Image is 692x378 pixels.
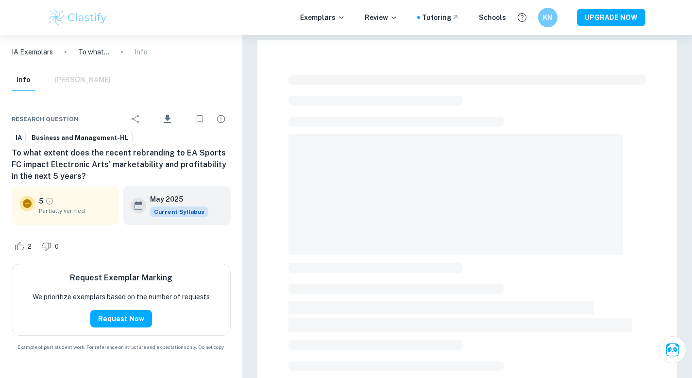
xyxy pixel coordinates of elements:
[28,132,133,144] a: Business and Management-HL
[190,109,209,129] div: Bookmark
[422,12,459,23] a: Tutoring
[12,239,37,254] div: Like
[28,133,132,143] span: Business and Management-HL
[12,115,79,123] span: Research question
[150,206,208,217] div: This exemplar is based on the current syllabus. Feel free to refer to it for inspiration/ideas wh...
[45,197,54,206] a: Grade partially verified
[12,133,25,143] span: IA
[148,106,188,132] div: Download
[211,109,231,129] div: Report issue
[300,12,345,23] p: Exemplars
[33,292,210,302] p: We prioritize exemplars based on the number of requests
[22,242,37,252] span: 2
[39,206,111,215] span: Partially verified
[47,8,109,27] img: Clastify logo
[365,12,398,23] p: Review
[542,12,553,23] h6: KN
[78,47,109,57] p: To what extent does the recent rebranding to EA Sports FC impact Electronic Arts’ marketability a...
[12,344,231,351] span: Example of past student work. For reference on structure and expectations only. Do not copy.
[12,132,26,144] a: IA
[12,147,231,182] h6: To what extent does the recent rebranding to EA Sports FC impact Electronic Arts’ marketability a...
[150,206,208,217] span: Current Syllabus
[659,336,686,363] button: Ask Clai
[12,47,53,57] a: IA Exemplars
[150,194,201,205] h6: May 2025
[70,272,172,284] h6: Request Exemplar Marking
[12,69,35,91] button: Info
[538,8,557,27] button: KN
[50,242,64,252] span: 0
[514,9,530,26] button: Help and Feedback
[90,310,152,327] button: Request Now
[126,109,146,129] div: Share
[577,9,645,26] button: UPGRADE NOW
[135,47,148,57] p: Info
[479,12,506,23] a: Schools
[39,239,64,254] div: Dislike
[39,196,43,206] p: 5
